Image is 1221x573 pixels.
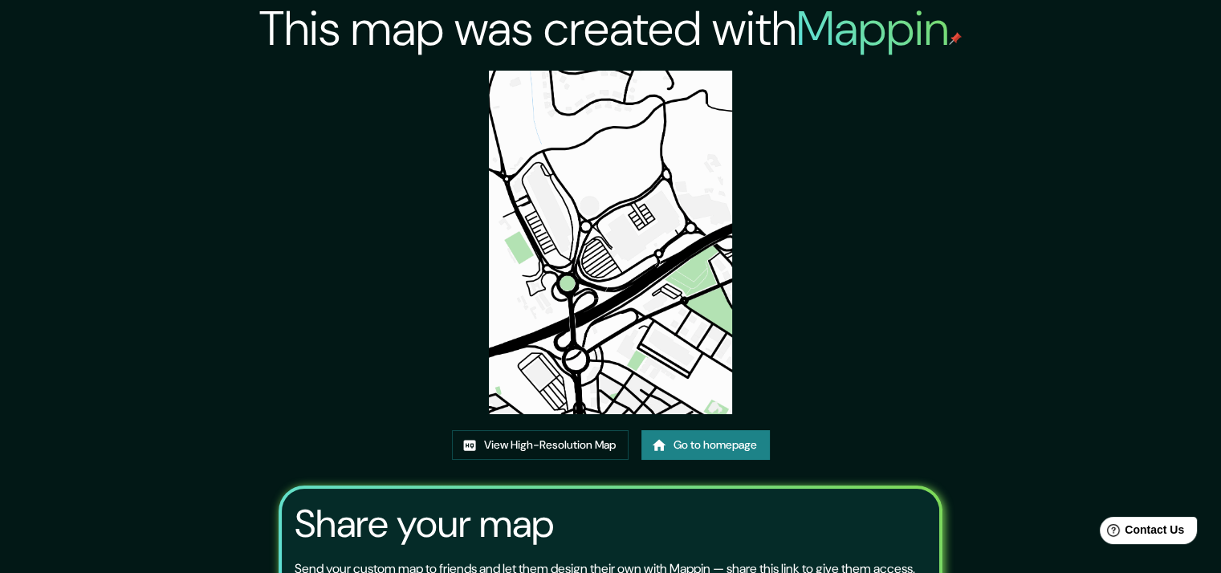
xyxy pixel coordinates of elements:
iframe: Help widget launcher [1078,510,1203,555]
h3: Share your map [295,502,554,547]
a: Go to homepage [641,430,770,460]
img: mappin-pin [949,32,962,45]
img: created-map [489,71,732,414]
a: View High-Resolution Map [452,430,629,460]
